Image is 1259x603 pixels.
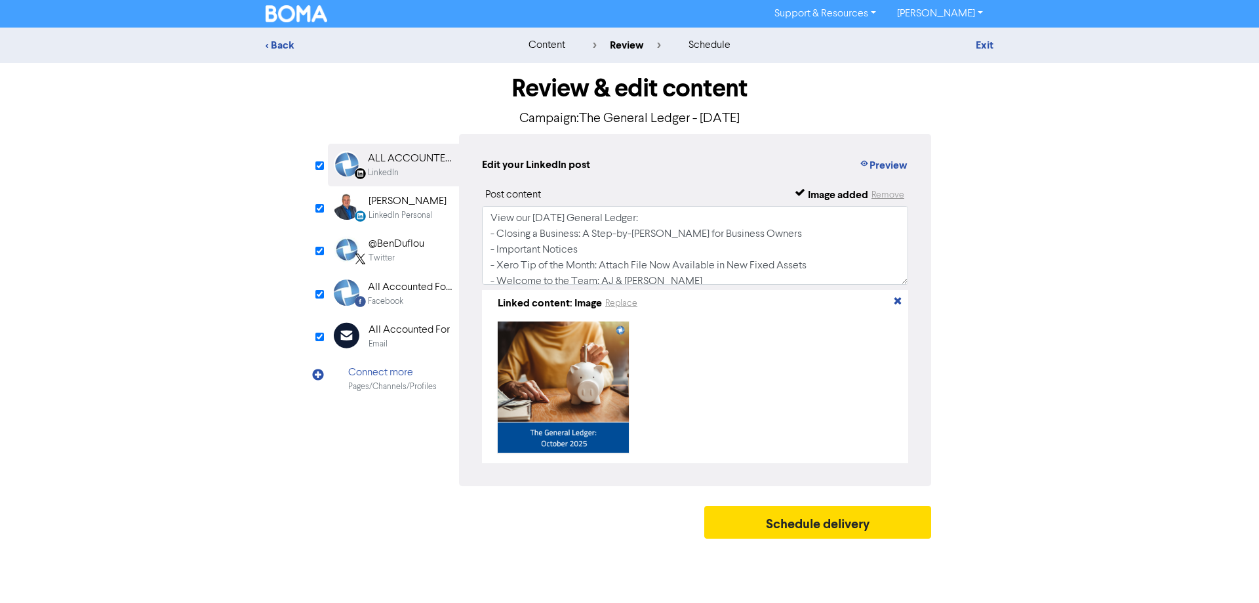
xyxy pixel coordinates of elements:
[1193,540,1259,603] iframe: Chat Widget
[328,109,931,129] p: Campaign: The General Ledger - [DATE]
[328,144,459,186] div: Linkedin ALL ACCOUNTED FOR LTDLinkedIn
[529,37,565,53] div: content
[328,315,459,358] div: All Accounted ForEmail
[858,157,908,174] button: Preview
[482,157,590,174] div: Edit your LinkedIn post
[368,167,399,179] div: LinkedIn
[482,206,908,285] textarea: View our [DATE] General Ledger: - Closing a Business: A Step-by-[PERSON_NAME] for Business Owners...
[328,358,459,400] div: Connect morePages/Channels/Profiles
[704,506,931,539] button: Schedule delivery
[368,151,452,167] div: ALL ACCOUNTED FOR LTD
[334,236,360,262] img: Twitter
[498,295,602,311] div: Linked content: Image
[266,37,495,53] div: < Back
[369,322,450,338] div: All Accounted For
[871,187,905,203] button: Remove
[348,381,437,393] div: Pages/Channels/Profiles
[334,280,359,306] img: Facebook
[887,3,993,24] a: [PERSON_NAME]
[369,252,395,264] div: Twitter
[593,37,661,53] div: review
[369,236,424,252] div: @BenDuflou
[334,194,360,220] img: LinkedinPersonal
[328,272,459,315] div: Facebook All Accounted For LimitedFacebook
[485,187,541,203] div: Post content
[764,3,887,24] a: Support & Resources
[334,151,359,177] img: Linkedin
[808,187,868,203] div: Image added
[689,37,730,53] div: schedule
[368,295,403,308] div: Facebook
[368,280,452,295] div: All Accounted For Limited
[498,322,629,453] img: image_1757650536822.png
[266,5,327,22] img: BOMA Logo
[369,338,388,350] div: Email
[976,39,993,52] a: Exit
[328,73,931,104] h1: Review & edit content
[328,186,459,229] div: LinkedinPersonal [PERSON_NAME]LinkedIn Personal
[369,209,432,222] div: LinkedIn Personal
[369,194,447,209] div: [PERSON_NAME]
[348,365,437,381] div: Connect more
[328,229,459,272] div: Twitter@BenDuflouTwitter
[605,296,638,311] button: Replace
